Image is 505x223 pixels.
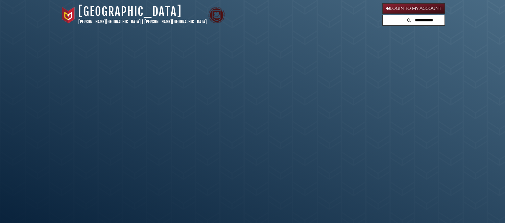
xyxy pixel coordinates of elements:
a: Login to My Account [382,3,445,14]
button: Search [405,15,413,24]
img: Calvin Theological Seminary [208,7,225,23]
a: [GEOGRAPHIC_DATA] [78,4,182,19]
i: Search [407,18,411,22]
a: [PERSON_NAME][GEOGRAPHIC_DATA] [78,19,141,24]
img: Calvin University [60,7,77,23]
a: [PERSON_NAME][GEOGRAPHIC_DATA] [144,19,207,24]
span: | [142,19,143,24]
